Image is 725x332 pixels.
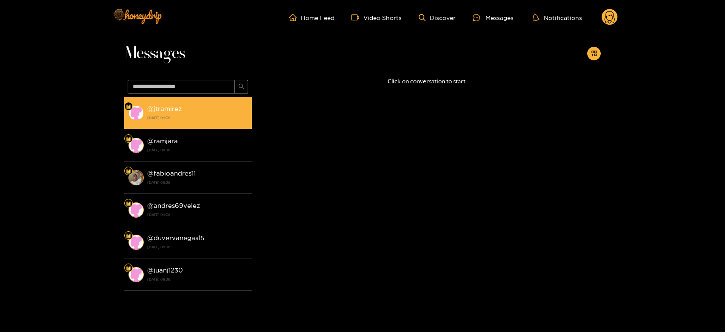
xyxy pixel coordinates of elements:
[128,170,144,185] img: conversation
[126,266,131,271] img: Fan Level
[147,202,200,209] strong: @ andres69velez
[128,202,144,218] img: conversation
[126,104,131,109] img: Fan Level
[147,146,248,154] strong: [DATE] 09:36
[289,14,301,21] span: home
[147,179,248,186] strong: [DATE] 09:36
[419,14,456,21] a: Discover
[252,77,601,86] p: Click on conversation to start
[128,267,144,282] img: conversation
[126,136,131,142] img: Fan Level
[591,50,597,57] span: appstore-add
[126,233,131,238] img: Fan Level
[473,13,514,23] div: Messages
[124,43,185,64] span: Messages
[238,83,245,91] span: search
[531,13,585,22] button: Notifications
[351,14,402,21] a: Video Shorts
[147,267,183,274] strong: @ juanj1230
[128,235,144,250] img: conversation
[289,14,334,21] a: Home Feed
[147,275,248,283] strong: [DATE] 09:36
[147,234,204,241] strong: @ duvervanegas15
[126,169,131,174] img: Fan Level
[587,47,601,60] button: appstore-add
[128,138,144,153] img: conversation
[351,14,363,21] span: video-camera
[147,105,182,112] strong: @ jtramirez
[126,201,131,206] img: Fan Level
[147,114,248,122] strong: [DATE] 09:36
[147,211,248,218] strong: [DATE] 09:36
[147,137,178,145] strong: @ ramjara
[147,170,196,177] strong: @ fabioandres11
[147,243,248,251] strong: [DATE] 09:36
[234,80,248,94] button: search
[128,105,144,121] img: conversation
